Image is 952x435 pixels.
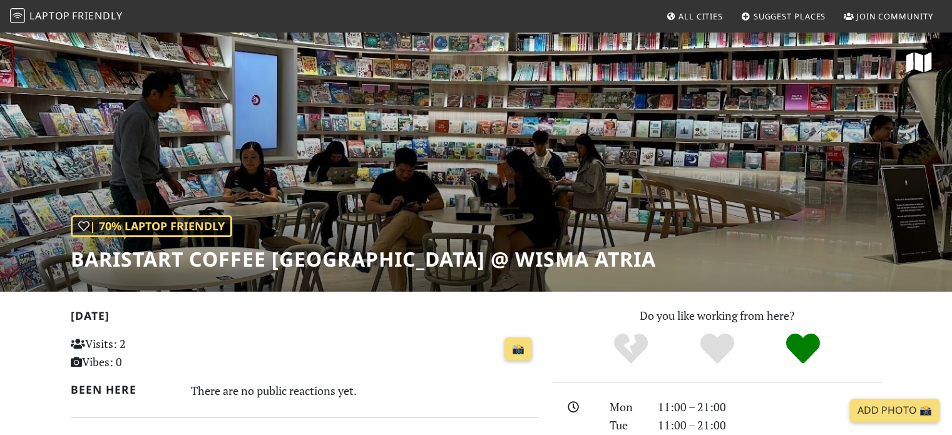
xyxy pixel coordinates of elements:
[650,416,889,434] div: 11:00 – 21:00
[602,416,650,434] div: Tue
[553,307,882,325] p: Do you like working from here?
[72,9,122,23] span: Friendly
[760,332,846,366] div: Definitely!
[661,5,728,28] a: All Cities
[71,335,217,371] p: Visits: 2 Vibes: 0
[71,247,656,271] h1: Baristart Coffee [GEOGRAPHIC_DATA] @ Wisma Atria
[71,309,538,327] h2: [DATE]
[839,5,938,28] a: Join Community
[856,11,933,22] span: Join Community
[674,332,760,366] div: Yes
[678,11,723,22] span: All Cities
[71,383,177,396] h2: Been here
[754,11,826,22] span: Suggest Places
[588,332,674,366] div: No
[850,399,939,422] a: Add Photo 📸
[650,398,889,416] div: 11:00 – 21:00
[736,5,831,28] a: Suggest Places
[71,215,232,237] div: | 70% Laptop Friendly
[602,398,650,416] div: Mon
[191,381,538,401] div: There are no public reactions yet.
[504,337,532,361] a: 📸
[10,8,25,23] img: LaptopFriendly
[10,6,123,28] a: LaptopFriendly LaptopFriendly
[29,9,70,23] span: Laptop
